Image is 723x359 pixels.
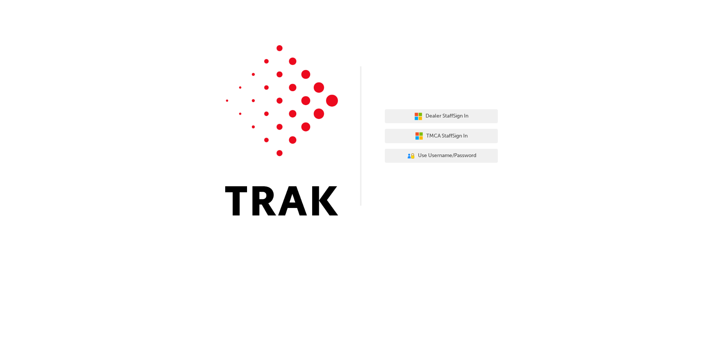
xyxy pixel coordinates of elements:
span: Use Username/Password [418,151,476,160]
button: TMCA StaffSign In [385,129,498,143]
span: Dealer Staff Sign In [426,112,468,121]
span: TMCA Staff Sign In [426,132,468,141]
button: Dealer StaffSign In [385,109,498,124]
button: Use Username/Password [385,149,498,163]
img: Trak [225,45,338,215]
